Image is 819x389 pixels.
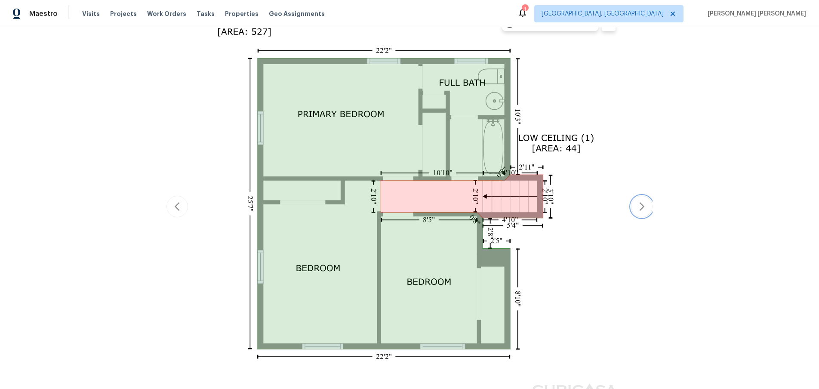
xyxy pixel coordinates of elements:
[110,9,137,18] span: Projects
[522,5,528,14] div: 1
[147,9,186,18] span: Work Orders
[269,9,325,18] span: Geo Assignments
[82,9,100,18] span: Visits
[29,9,58,18] span: Maestro
[197,11,215,17] span: Tasks
[704,9,806,18] span: [PERSON_NAME] [PERSON_NAME]
[225,9,259,18] span: Properties
[542,9,664,18] span: [GEOGRAPHIC_DATA], [GEOGRAPHIC_DATA]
